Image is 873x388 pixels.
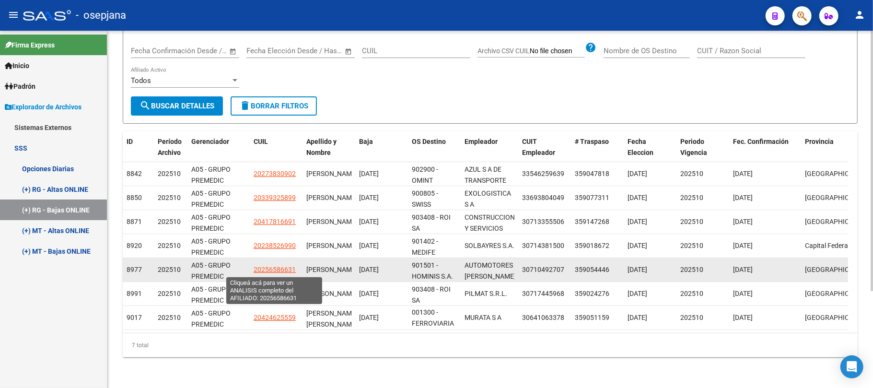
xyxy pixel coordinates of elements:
[680,194,703,201] span: 202510
[461,131,518,163] datatable-header-cell: Empleador
[140,100,151,111] mat-icon: search
[76,5,126,26] span: - osepjana
[465,164,514,197] div: AZUL S A DE TRANSPORTE AUTOMOT
[5,81,35,92] span: Padrón
[5,40,55,50] span: Firma Express
[306,242,358,249] span: [PERSON_NAME]
[254,290,296,297] span: 20204296775
[250,131,303,163] datatable-header-cell: CUIL
[127,314,142,321] span: 9017
[127,218,142,225] span: 8871
[355,131,408,163] datatable-header-cell: Baja
[359,216,404,227] div: [DATE]
[8,9,19,21] mat-icon: menu
[805,170,870,177] span: [GEOGRAPHIC_DATA]
[127,266,142,273] span: 8977
[680,218,703,225] span: 202510
[412,261,453,280] span: 901501 - HOMINIS S.A.
[123,333,858,357] div: 7 total
[158,314,181,321] span: 202510
[465,212,523,245] div: CONSTRUCCIONES Y SERVICIOS [PERSON_NAME]
[571,131,624,163] datatable-header-cell: # Traspaso
[191,237,231,256] span: A05 - GRUPO PREMEDIC
[575,138,609,145] span: # Traspaso
[359,288,404,299] div: [DATE]
[343,46,354,57] button: Open calendar
[465,312,501,323] div: MURATA S A
[522,266,564,273] span: 30710492707
[585,42,596,53] mat-icon: help
[522,194,564,201] span: 33693804049
[522,170,564,177] span: 33546259639
[127,138,133,145] span: ID
[575,194,609,201] span: 359077311
[628,138,653,156] span: Fecha Eleccion
[127,194,142,201] span: 8850
[127,170,142,177] span: 8842
[303,131,355,163] datatable-header-cell: Apellido y Nombre
[680,138,707,156] span: Periodo Vigencia
[805,138,834,145] span: Provincia
[805,242,850,249] span: Capital Federal
[680,290,703,297] span: 202510
[191,213,231,232] span: A05 - GRUPO PREMEDIC
[530,47,585,56] input: Archivo CSV CUIL
[191,261,231,280] span: A05 - GRUPO PREMEDIC
[408,131,461,163] datatable-header-cell: OS Destino
[191,165,231,184] span: A05 - GRUPO PREMEDIC
[575,242,609,249] span: 359018672
[628,314,647,321] span: [DATE]
[575,266,609,273] span: 359054446
[306,290,358,297] span: [PERSON_NAME]
[191,138,229,145] span: Gerenciador
[522,290,564,297] span: 30717445968
[518,131,571,163] datatable-header-cell: CUIT Empleador
[412,165,452,217] span: 902900 - OMINT SOCIEDAD ANÓNIMA DE SERVICIOS
[158,194,181,201] span: 202510
[239,100,251,111] mat-icon: delete
[628,194,647,201] span: [DATE]
[840,355,863,378] div: Open Intercom Messenger
[412,189,440,219] span: 900805 - SWISS MEDICAL
[306,218,358,225] span: [PERSON_NAME]
[306,170,358,177] span: [PERSON_NAME]
[231,96,317,116] button: Borrar Filtros
[228,46,239,57] button: Open calendar
[131,96,223,116] button: Buscar Detalles
[158,170,181,177] span: 202510
[733,170,753,177] span: [DATE]
[187,131,250,163] datatable-header-cell: Gerenciador
[575,314,609,321] span: 359051159
[465,188,514,210] div: EXOLOGISTICA S A
[729,131,801,163] datatable-header-cell: Fec. Confirmación
[575,290,609,297] span: 359024276
[628,290,647,297] span: [DATE]
[805,218,870,225] span: [GEOGRAPHIC_DATA]
[127,242,142,249] span: 8920
[306,194,358,201] span: [PERSON_NAME]
[680,242,703,249] span: 202510
[140,102,214,110] span: Buscar Detalles
[676,131,729,163] datatable-header-cell: Periodo Vigencia
[254,266,296,273] span: 20256586631
[575,170,609,177] span: 359047818
[624,131,676,163] datatable-header-cell: Fecha Eleccion
[191,189,231,208] span: A05 - GRUPO PREMEDIC
[805,194,870,201] span: [GEOGRAPHIC_DATA]
[733,290,753,297] span: [DATE]
[123,131,154,163] datatable-header-cell: ID
[575,218,609,225] span: 359147268
[628,218,647,225] span: [DATE]
[412,213,451,232] span: 903408 - ROI SA
[254,314,296,321] span: 20424625559
[465,240,514,251] div: SOLBAYRES S.A.
[412,308,454,327] span: 001300 - FERROVIARIA
[178,47,225,55] input: Fecha fin
[628,242,647,249] span: [DATE]
[359,192,404,203] div: [DATE]
[477,47,530,55] span: Archivo CSV CUIL
[158,138,182,156] span: Período Archivo
[294,47,340,55] input: Fecha fin
[805,290,870,297] span: [GEOGRAPHIC_DATA]
[628,266,647,273] span: [DATE]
